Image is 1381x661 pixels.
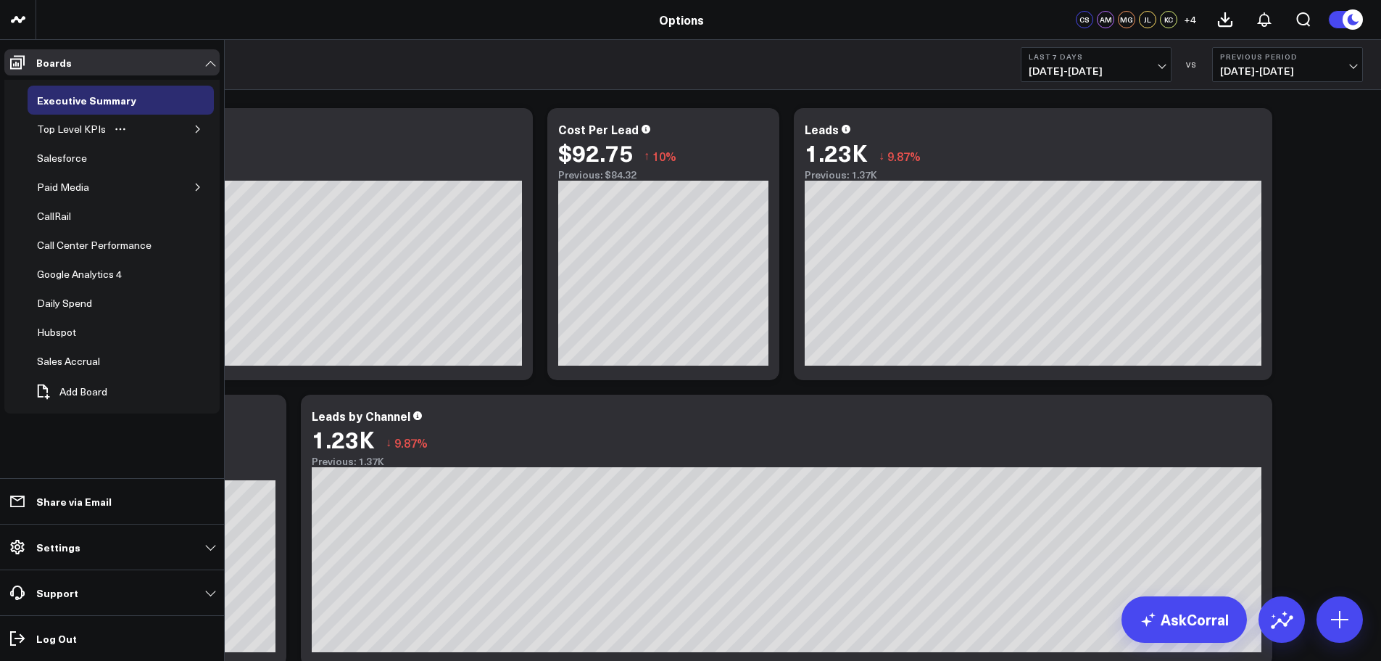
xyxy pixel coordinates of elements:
p: Support [36,587,78,599]
div: AM [1097,11,1114,28]
a: Daily SpendOpen board menu [28,289,123,318]
div: Previous: $115.35K [65,169,522,181]
div: 1.23K [805,139,868,165]
span: Add Board [59,386,107,398]
button: +4 [1181,11,1198,28]
div: VS [1179,60,1205,69]
div: Executive Summary [33,91,140,109]
div: CallRail [33,208,75,225]
div: MG [1118,11,1135,28]
span: ↓ [386,433,391,452]
a: Call Center PerformanceOpen board menu [28,231,183,260]
span: 9.87% [887,148,921,164]
button: Last 7 Days[DATE]-[DATE] [1021,47,1171,82]
div: Google Analytics 4 [33,266,125,283]
p: Log Out [36,633,77,644]
div: Daily Spend [33,295,96,312]
div: $92.75 [558,139,633,165]
div: Salesforce [33,149,91,167]
span: 9.87% [394,435,428,451]
div: KC [1160,11,1177,28]
b: Last 7 Days [1029,52,1164,61]
div: Top Level KPIs [33,120,109,138]
div: Cost Per Lead [558,121,639,137]
a: HubspotOpen board menu [28,318,107,347]
a: Sales AccrualOpen board menu [28,347,131,376]
div: Previous: 1.37K [312,456,1261,467]
p: Settings [36,541,80,553]
div: Leads by Channel [312,408,410,424]
div: CS [1076,11,1093,28]
div: JL [1139,11,1156,28]
a: Paid MediaOpen board menu [28,173,120,202]
div: Paid Media [33,178,93,196]
a: Options [659,12,704,28]
div: Leads [805,121,839,137]
a: SalesforceOpen board menu [28,144,118,173]
button: Add Board [28,376,115,408]
span: ↑ [644,147,650,165]
div: Previous: $84.32 [558,169,768,181]
div: Hubspot [33,324,80,341]
div: Sales Accrual [33,353,104,370]
p: Share via Email [36,496,112,507]
a: CallRailOpen board menu [28,202,102,231]
button: Previous Period[DATE]-[DATE] [1212,47,1363,82]
span: [DATE] - [DATE] [1029,65,1164,77]
span: ↓ [879,147,884,165]
span: + 4 [1184,15,1196,25]
b: Previous Period [1220,52,1355,61]
span: [DATE] - [DATE] [1220,65,1355,77]
a: Top Level KPIsOpen board menu [28,115,137,144]
a: Google Analytics 4Open board menu [28,260,153,289]
a: AskCorral [1121,596,1247,643]
p: Boards [36,57,72,68]
div: Call Center Performance [33,237,155,254]
span: 10% [652,148,676,164]
a: Executive SummaryOpen board menu [28,86,167,115]
button: Open board menu [109,123,131,135]
div: 1.23K [312,426,375,452]
div: Previous: 1.37K [805,169,1261,181]
a: Log Out [4,625,220,652]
